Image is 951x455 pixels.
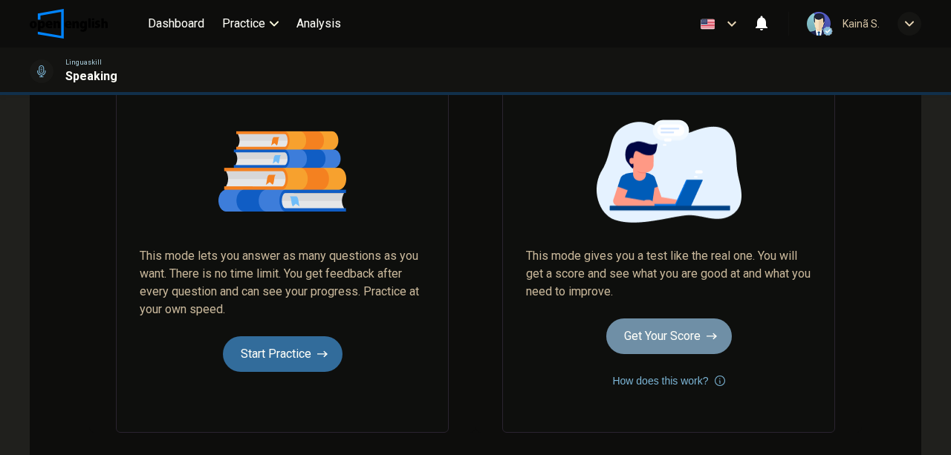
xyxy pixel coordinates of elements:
img: OpenEnglish logo [30,9,108,39]
button: Analysis [291,10,347,37]
span: Dashboard [148,15,204,33]
button: Start Practice [223,336,343,372]
span: Practice [222,15,265,33]
span: Analysis [296,15,341,33]
h1: Speaking [65,68,117,85]
a: OpenEnglish logo [30,9,142,39]
button: How does this work? [612,372,724,390]
span: Linguaskill [65,57,102,68]
div: Kainã S. [843,15,880,33]
button: Practice [216,10,285,37]
img: Profile picture [807,12,831,36]
span: This mode lets you answer as many questions as you want. There is no time limit. You get feedback... [140,247,425,318]
button: Get Your Score [606,318,732,354]
button: Dashboard [142,10,210,37]
img: en [698,19,717,30]
span: This mode gives you a test like the real one. You will get a score and see what you are good at a... [526,247,811,301]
